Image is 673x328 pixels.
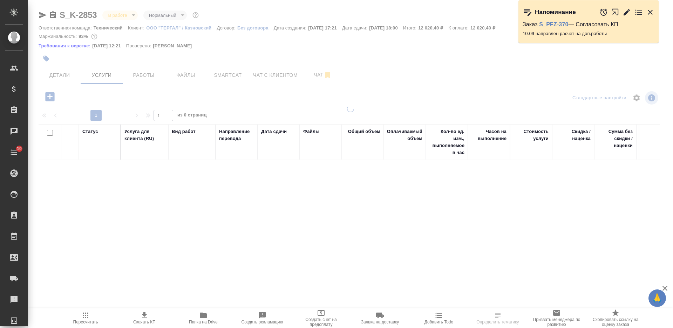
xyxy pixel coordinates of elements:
[514,128,549,142] div: Стоимость услуги
[523,21,654,28] p: Заказ — Согласовать КП
[648,289,666,307] button: 🙏
[535,9,576,16] p: Напоминание
[539,21,568,27] a: S_PFZ-370
[634,8,643,16] button: Перейти в todo
[646,8,654,16] button: Закрыть
[219,128,254,142] div: Направление перевода
[387,128,422,142] div: Оплачиваемый объем
[82,128,98,135] div: Статус
[348,128,380,135] div: Общий объем
[611,5,619,20] button: Открыть в новой вкладке
[599,8,608,16] button: Отложить
[13,145,26,152] span: 19
[172,128,196,135] div: Вид работ
[471,128,507,142] div: Часов на выполнение
[2,143,26,161] a: 19
[623,8,631,16] button: Редактировать
[523,30,654,37] p: 10.09 направлен расчет на доп.работы
[556,128,591,142] div: Скидка / наценка
[303,128,319,135] div: Файлы
[429,128,464,156] div: Кол-во ед. изм., выполняемое в час
[598,128,633,149] div: Сумма без скидки / наценки
[124,128,165,142] div: Услуга для клиента (RU)
[651,291,663,306] span: 🙏
[261,128,287,135] div: Дата сдачи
